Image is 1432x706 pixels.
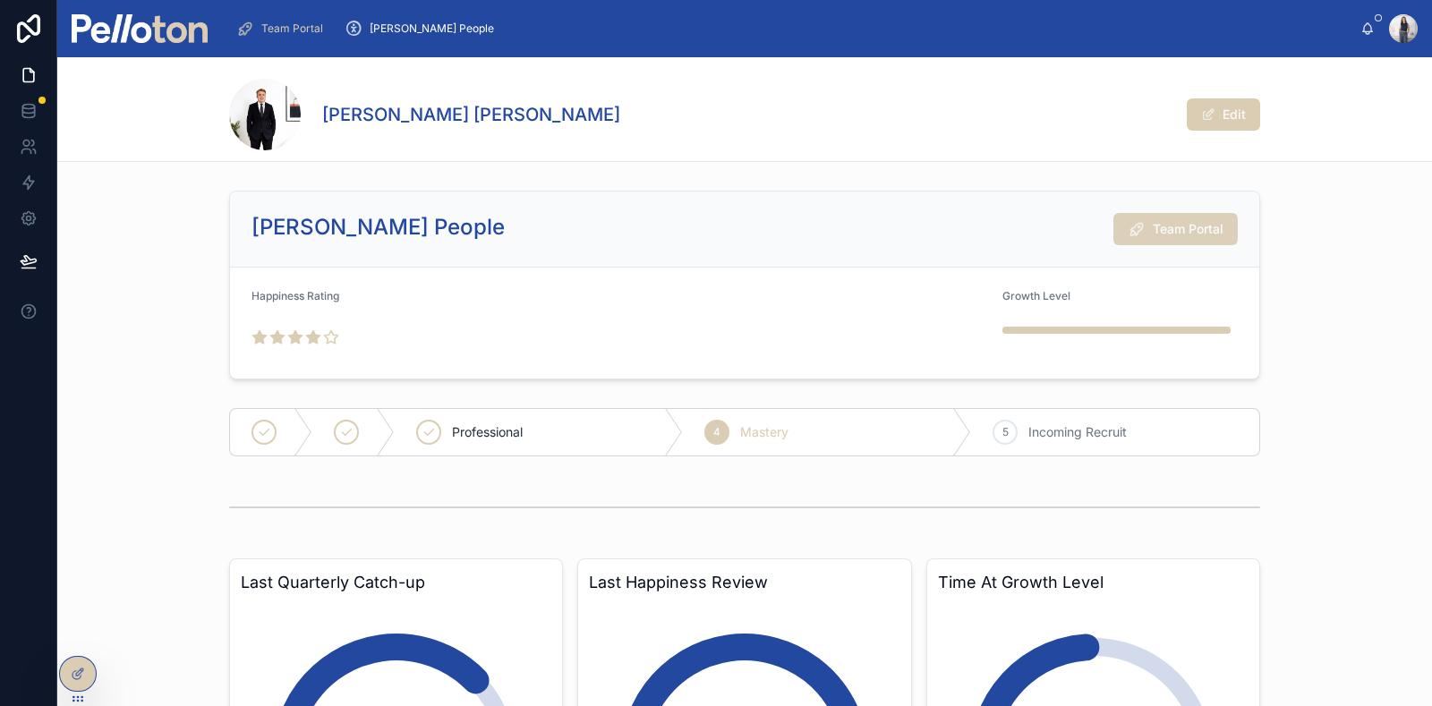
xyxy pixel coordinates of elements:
a: [PERSON_NAME] People [339,13,507,45]
div: scrollable content [222,9,1360,48]
h1: [PERSON_NAME] [PERSON_NAME] [322,102,620,127]
h3: Last Quarterly Catch-up [241,570,551,595]
span: 5 [1002,425,1009,439]
h3: Time At Growth Level [938,570,1249,595]
button: Team Portal [1113,213,1238,245]
a: Team Portal [231,13,336,45]
span: Happiness Rating [251,289,339,302]
h2: [PERSON_NAME] People [251,213,505,242]
span: [PERSON_NAME] People [370,21,494,36]
span: Growth Level [1002,289,1070,302]
h3: Last Happiness Review [589,570,899,595]
span: Professional [452,423,523,441]
span: Mastery [740,423,788,441]
span: Team Portal [261,21,323,36]
span: Team Portal [1153,220,1223,238]
span: Incoming Recruit [1028,423,1127,441]
span: 4 [713,425,720,439]
button: Edit [1187,98,1260,131]
img: App logo [72,14,208,43]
